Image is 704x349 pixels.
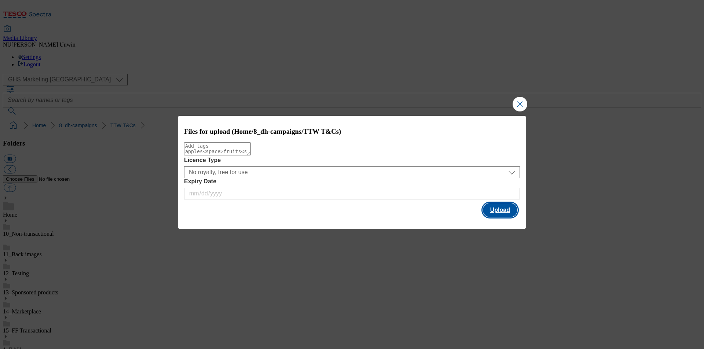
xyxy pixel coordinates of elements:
[483,203,517,217] button: Upload
[184,128,520,136] h3: Files for upload (Home/8_dh-campaigns/TTW T&Cs)
[184,157,520,164] label: Licence Type
[178,116,526,229] div: Modal
[184,178,520,185] label: Expiry Date
[513,97,527,111] button: Close Modal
